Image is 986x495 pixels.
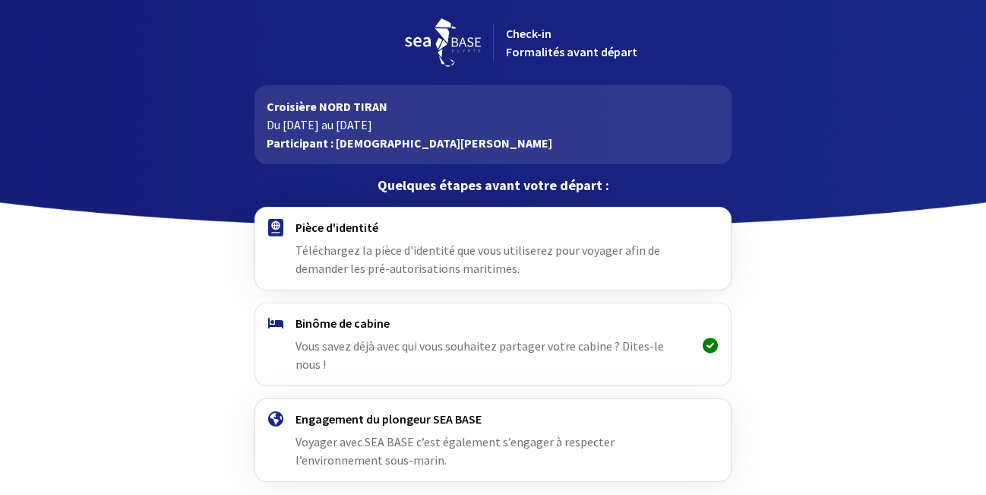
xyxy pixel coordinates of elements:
span: Téléchargez la pièce d'identité que vous utiliserez pour voyager afin de demander les pré-autoris... [295,243,660,276]
img: binome.svg [268,318,283,328]
img: logo_seabase.svg [405,18,481,67]
span: Voyager avec SEA BASE c’est également s’engager à respecter l’environnement sous-marin. [295,434,615,468]
span: Vous savez déjà avec qui vous souhaitez partager votre cabine ? Dites-le nous ! [295,338,664,372]
p: Participant : [DEMOGRAPHIC_DATA][PERSON_NAME] [267,134,719,152]
p: Croisière NORD TIRAN [267,97,719,116]
img: engagement.svg [268,411,283,427]
span: Check-in Formalités avant départ [506,26,637,59]
h4: Binôme de cabine [295,316,690,331]
img: passport.svg [268,219,283,236]
h4: Pièce d'identité [295,220,690,235]
p: Du [DATE] au [DATE] [267,116,719,134]
h4: Engagement du plongeur SEA BASE [295,411,690,427]
p: Quelques étapes avant votre départ : [254,176,731,195]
